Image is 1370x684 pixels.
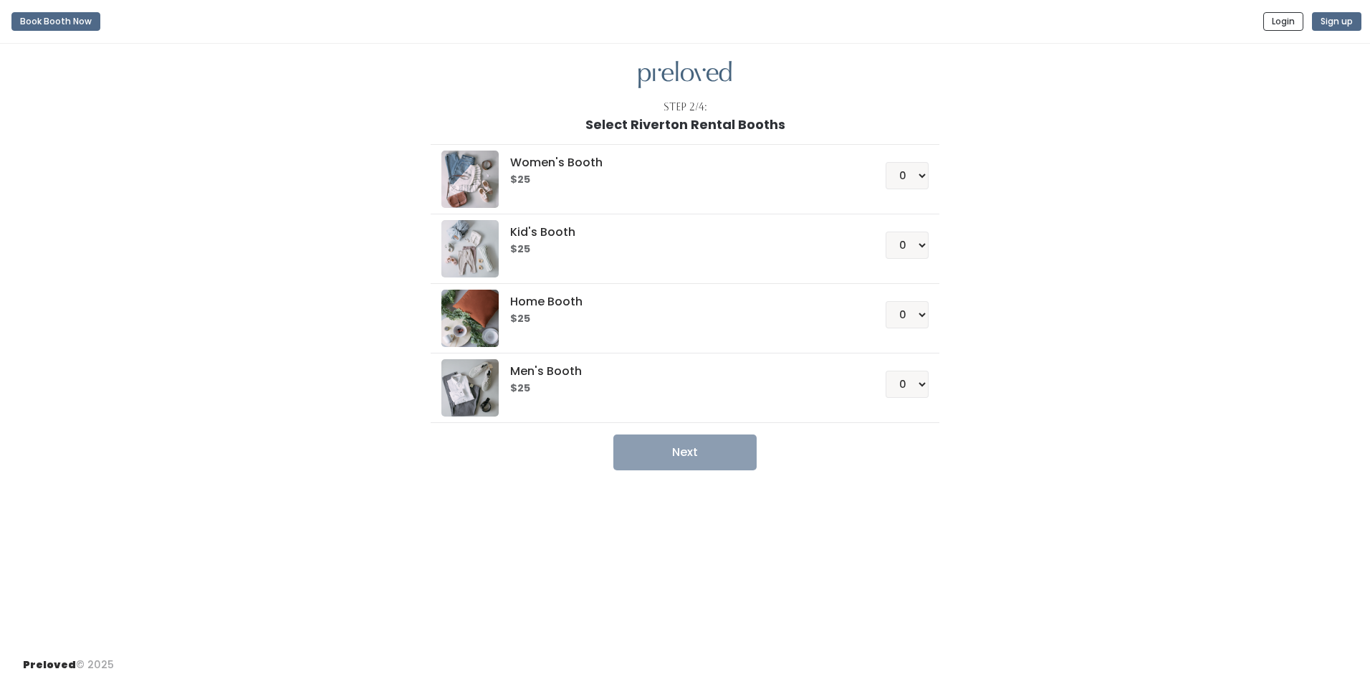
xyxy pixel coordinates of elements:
[23,646,114,673] div: © 2025
[613,434,757,470] button: Next
[510,365,851,378] h5: Men's Booth
[441,151,499,208] img: preloved logo
[510,383,851,394] h6: $25
[510,295,851,308] h5: Home Booth
[441,359,499,417] img: preloved logo
[510,156,851,169] h5: Women's Booth
[510,313,851,325] h6: $25
[510,174,851,186] h6: $25
[11,6,100,37] a: Book Booth Now
[1312,12,1361,31] button: Sign up
[638,61,732,89] img: preloved logo
[11,12,100,31] button: Book Booth Now
[1263,12,1303,31] button: Login
[441,220,499,277] img: preloved logo
[585,118,785,132] h1: Select Riverton Rental Booths
[664,100,707,115] div: Step 2/4:
[510,226,851,239] h5: Kid's Booth
[441,290,499,347] img: preloved logo
[23,657,76,672] span: Preloved
[510,244,851,255] h6: $25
